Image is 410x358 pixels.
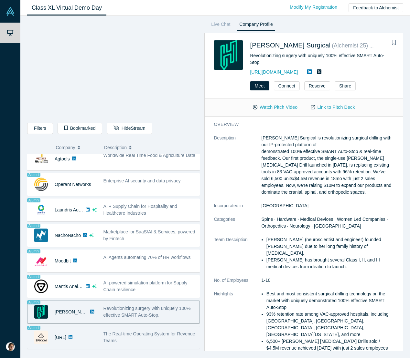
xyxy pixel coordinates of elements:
[261,217,388,229] span: Spine · Hardware · Medical Devices · Women Led Companies · Orthopedics · Neurology · [GEOGRAPHIC_...
[55,233,81,238] a: NachoNacho
[56,141,75,154] span: Company
[214,236,261,277] dt: Team Description
[237,20,275,31] a: Company Profile
[27,173,40,177] span: Alumni
[27,275,40,279] span: Alumni
[27,123,53,134] button: Filters
[266,236,394,257] li: [PERSON_NAME] (neuroscientist and engineer) founded [PERSON_NAME] due to her long family history ...
[55,309,110,314] a: [PERSON_NAME] Surgical
[56,141,98,154] button: Company
[34,280,48,293] img: Mantis Analytics's Logo
[250,69,298,75] a: [URL][DOMAIN_NAME]
[6,342,15,351] img: Clint Korver's Account
[266,257,394,270] li: [PERSON_NAME] has brought several Class I, II, and III medical devices from ideation to launch.
[266,291,394,311] li: Best and most consistent surgical drilling technology on the market with uniquely demonstrated 10...
[55,335,66,340] a: [URL]
[214,135,261,202] dt: Description
[214,40,243,70] img: Hubly Surgical's Logo
[266,311,394,338] li: 93% retention rate among VAC-approved hospitals, including [GEOGRAPHIC_DATA], [GEOGRAPHIC_DATA], ...
[58,123,102,134] button: Bookmarked
[103,306,191,318] span: Revolutionizing surgery with uniquely 100% effective SMART Auto-Stop.
[34,254,48,268] img: Moodbit's Logo
[55,182,91,187] a: Operant Networks
[27,326,40,330] span: Alumni
[214,202,261,216] dt: Incorporated in
[34,178,48,191] img: Operant Networks's Logo
[6,7,15,16] img: Alchemist Vault Logo
[92,284,97,289] svg: dsa ai sparkles
[103,255,191,260] span: AI Agents automating 70% of HR workflows
[107,123,152,134] button: HideStream
[104,141,195,154] button: Description
[55,258,71,263] a: Moodbit
[266,338,394,352] li: 6,500+ [PERSON_NAME] [MEDICAL_DATA] Drills sold / $4.5M revenue achieved [DATE] with just 2 sales...
[304,102,361,113] a: Link to Pitch Deck
[103,280,188,292] span: AI-powered simulation platform for Supply Chain resilience
[349,3,403,12] button: Feedback to Alchemist
[34,331,48,344] img: Spiky.ai's Logo
[335,81,356,90] button: Share
[332,42,368,49] small: ( Alchemist 25 )
[34,229,48,242] img: NachoNacho's Logo
[55,284,87,289] a: Mantis Analytics
[250,52,394,66] div: Revolutionizing surgery with uniquely 100% effective SMART Auto-Stop.
[274,81,300,90] button: Connect
[103,331,195,343] span: The Real-time Operating System for Revenue Teams
[261,202,394,209] dd: [GEOGRAPHIC_DATA]
[34,203,48,217] img: Laundris Autonomous Inventory Management's Logo
[214,121,385,128] h3: overview
[27,249,40,253] span: Alumni
[283,2,344,13] a: Modify My Registration
[103,229,195,241] span: Marketplace for SaaS/AI & Services, powered by Fintech
[27,0,106,15] a: Class XL Virtual Demo Day
[103,178,181,183] span: Enterprise AI security and data privacy
[261,135,394,196] p: [PERSON_NAME] Surgical is revolutionizing surgical drilling with our IP-protected platform of dem...
[304,81,330,90] button: Reserve
[55,207,146,212] a: Laundris Autonomous Inventory Management
[103,204,177,216] span: AI + Supply Chain for Hospitality and Healthcare Industries
[104,141,127,154] span: Description
[250,42,330,49] a: [PERSON_NAME] Surgical
[27,21,200,118] iframe: Alchemist Class XL Demo Day: Vault
[34,305,48,319] img: Hubly Surgical's Logo
[103,153,196,158] span: Worldwide Real Time Food & Agriculture Data
[27,198,40,202] span: Alumni
[55,156,70,161] a: Agtools
[250,81,269,90] button: Meet
[389,38,398,47] button: Bookmark
[209,20,232,31] a: Live Chat
[89,233,94,238] svg: dsa ai sparkles
[214,216,261,236] dt: Categories
[34,152,48,166] img: Agtools's Logo
[261,277,394,284] dd: 1-10
[92,208,97,212] svg: dsa ai sparkles
[214,277,261,291] dt: No. of Employees
[27,224,40,228] span: Alumni
[369,44,383,48] span: Alumni
[246,102,304,113] button: Watch Pitch Video
[27,300,40,304] span: Alumni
